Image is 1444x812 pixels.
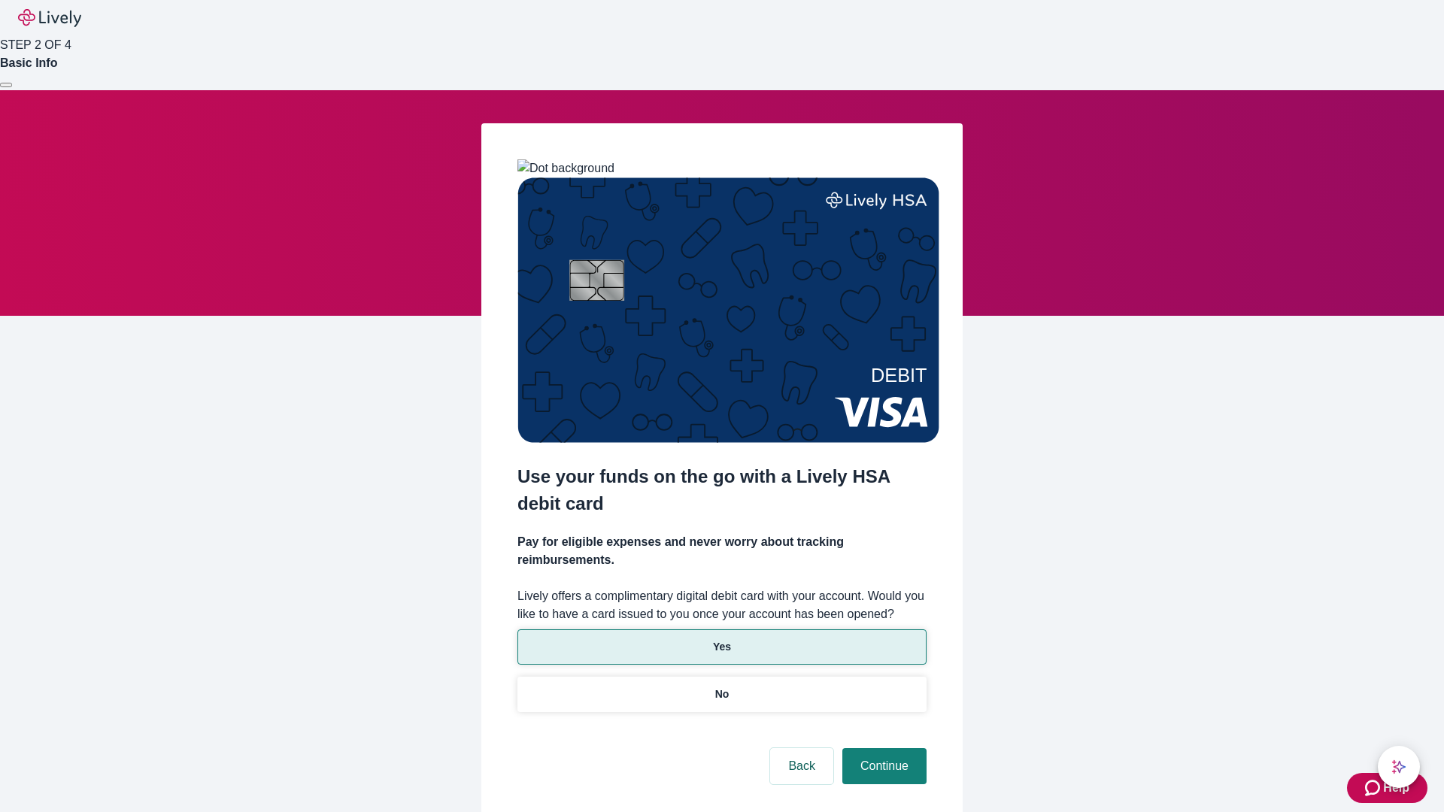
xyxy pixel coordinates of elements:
[1378,746,1420,788] button: chat
[517,159,614,177] img: Dot background
[517,629,927,665] button: Yes
[715,686,730,702] p: No
[517,463,927,517] h2: Use your funds on the go with a Lively HSA debit card
[517,533,927,569] h4: Pay for eligible expenses and never worry about tracking reimbursements.
[1391,759,1406,774] svg: Lively AI Assistant
[770,748,833,784] button: Back
[1365,779,1383,797] svg: Zendesk support icon
[713,639,731,655] p: Yes
[1383,779,1409,797] span: Help
[517,677,927,712] button: No
[517,587,927,623] label: Lively offers a complimentary digital debit card with your account. Would you like to have a card...
[842,748,927,784] button: Continue
[1347,773,1427,803] button: Zendesk support iconHelp
[18,9,81,27] img: Lively
[517,177,939,443] img: Debit card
